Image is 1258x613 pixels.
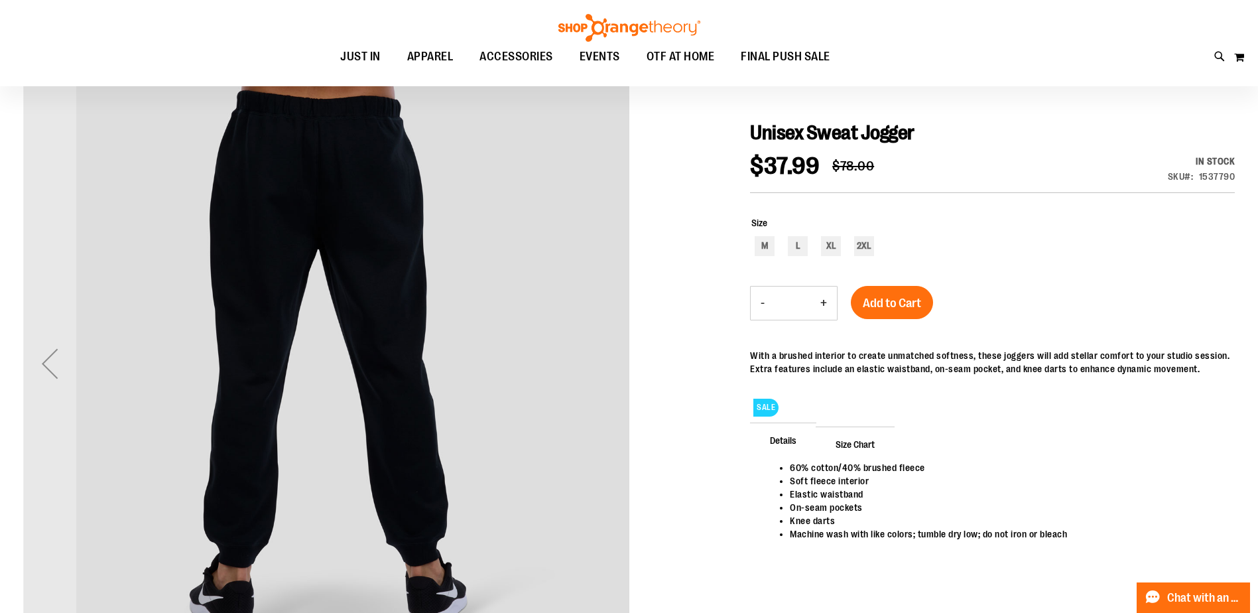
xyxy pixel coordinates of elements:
span: $78.00 [832,159,874,174]
span: SALE [753,399,779,417]
a: FINAL PUSH SALE [727,42,844,72]
span: Unisex Sweat Jogger [750,121,914,144]
a: OTF AT HOME [633,42,728,72]
span: Details [750,423,816,457]
div: Availability [1168,155,1235,168]
img: Shop Orangetheory [556,14,702,42]
div: M [755,236,775,256]
div: In stock [1168,155,1235,168]
button: Add to Cart [851,286,933,319]
li: Elastic waistband [790,488,1222,501]
span: ACCESSORIES [479,42,553,72]
li: On-seam pockets [790,501,1222,514]
span: JUST IN [340,42,381,72]
li: Soft fleece interior [790,474,1222,488]
input: Product quantity [775,287,810,319]
div: 2XL [854,236,874,256]
button: Increase product quantity [810,287,837,320]
a: JUST IN [327,42,394,72]
span: Chat with an Expert [1167,592,1242,604]
div: 1537790 [1199,170,1235,183]
strong: SKU [1168,171,1194,182]
button: Decrease product quantity [751,287,775,320]
span: FINAL PUSH SALE [741,42,830,72]
div: L [788,236,808,256]
span: EVENTS [580,42,620,72]
div: With a brushed interior to create unmatched softness, these joggers will add stellar comfort to y... [750,349,1235,375]
li: Machine wash with like colors; tumble dry low; do not iron or bleach [790,527,1222,541]
a: ACCESSORIES [466,42,566,72]
a: APPAREL [394,42,467,72]
span: Size [751,218,767,228]
button: Chat with an Expert [1137,582,1251,613]
span: APPAREL [407,42,454,72]
a: EVENTS [566,42,633,72]
span: Size Chart [816,427,895,461]
span: Add to Cart [863,296,921,310]
li: 60% cotton/40% brushed fleece [790,461,1222,474]
li: Knee darts [790,514,1222,527]
div: XL [821,236,841,256]
span: $37.99 [750,153,819,180]
span: OTF AT HOME [647,42,715,72]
